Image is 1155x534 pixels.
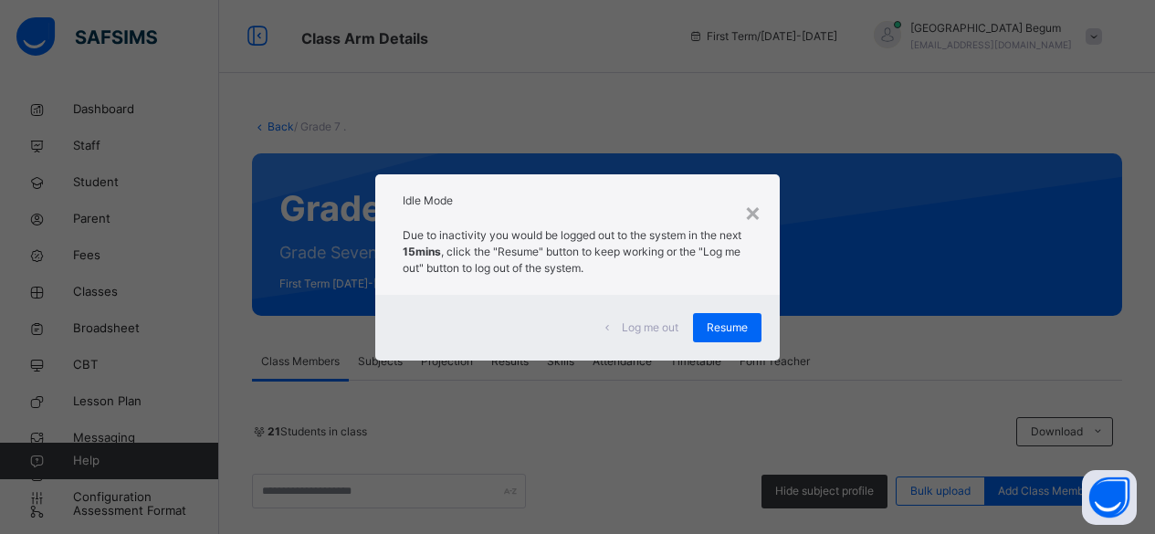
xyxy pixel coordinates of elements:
button: Open asap [1082,470,1137,525]
div: × [744,193,761,231]
p: Due to inactivity you would be logged out to the system in the next , click the "Resume" button t... [403,227,752,277]
h2: Idle Mode [403,193,752,209]
strong: 15mins [403,245,441,258]
span: Resume [707,319,748,336]
span: Log me out [622,319,678,336]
